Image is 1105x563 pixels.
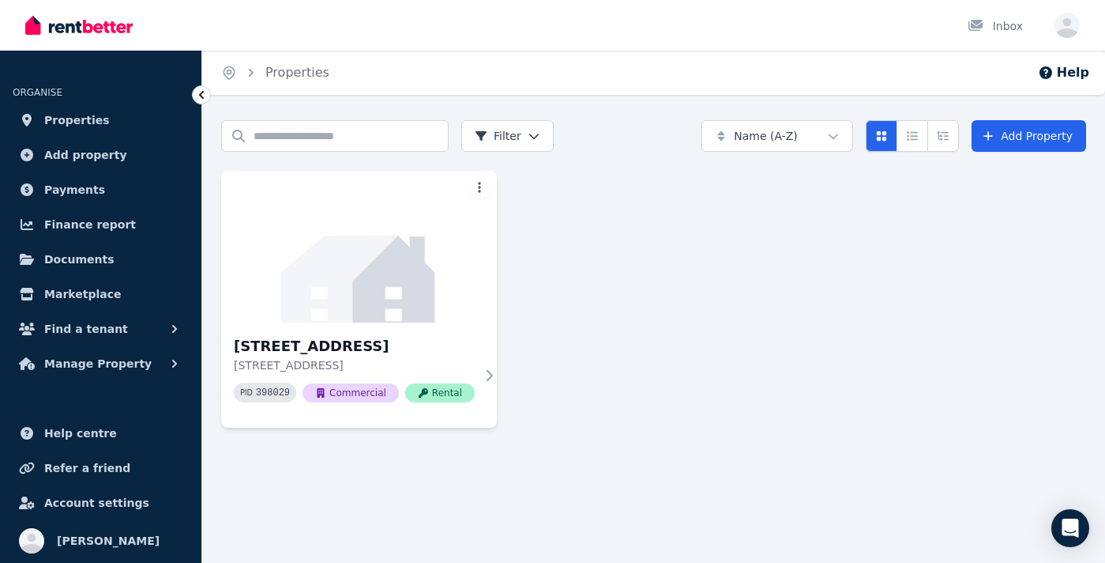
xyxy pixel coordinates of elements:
[1038,63,1089,82] button: Help
[13,418,189,449] a: Help centre
[234,335,475,357] h3: [STREET_ADDRESS]
[265,65,329,80] a: Properties
[13,209,189,240] a: Finance report
[44,250,115,269] span: Documents
[13,452,189,484] a: Refer a friend
[44,424,117,443] span: Help centre
[968,18,1023,34] div: Inbox
[256,387,290,399] code: 398029
[13,174,189,206] a: Payments
[475,128,521,144] span: Filter
[461,120,554,152] button: Filter
[44,215,136,234] span: Finance report
[44,493,149,512] span: Account settings
[303,384,399,402] span: Commercial
[44,180,105,199] span: Payments
[405,384,475,402] span: Rental
[240,388,253,397] small: PID
[44,285,121,304] span: Marketplace
[896,120,928,152] button: Compact list view
[221,171,497,323] img: 370 Pitt St, Sydney
[13,278,189,310] a: Marketplace
[44,319,128,338] span: Find a tenant
[13,348,189,380] button: Manage Property
[13,313,189,345] button: Find a tenant
[13,104,189,136] a: Properties
[927,120,959,152] button: Expanded list view
[202,51,348,95] nav: Breadcrumb
[44,145,127,164] span: Add property
[13,487,189,519] a: Account settings
[972,120,1086,152] a: Add Property
[468,177,490,199] button: More options
[221,171,497,428] a: 370 Pitt St, Sydney[STREET_ADDRESS][STREET_ADDRESS]PID 398029CommercialRental
[866,120,959,152] div: View options
[1051,509,1089,547] div: Open Intercom Messenger
[44,111,110,130] span: Properties
[13,244,189,275] a: Documents
[57,531,160,550] span: [PERSON_NAME]
[701,120,853,152] button: Name (A-Z)
[44,459,130,478] span: Refer a friend
[13,87,62,98] span: ORGANISE
[25,13,133,37] img: RentBetter
[866,120,897,152] button: Card view
[234,357,475,373] p: [STREET_ADDRESS]
[734,128,798,144] span: Name (A-Z)
[13,139,189,171] a: Add property
[44,354,152,373] span: Manage Property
